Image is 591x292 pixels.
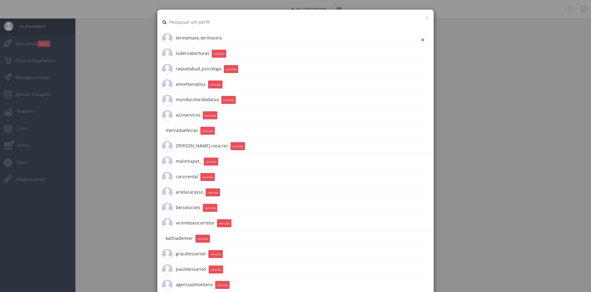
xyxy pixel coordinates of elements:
[208,80,223,88] small: vencida
[212,50,226,58] small: vencida
[203,204,217,212] small: vencida
[162,200,200,215] span: bkrsolucoes
[162,123,198,138] span: mercadoefeiras
[424,14,429,22] button: ×
[206,188,220,196] small: vencida
[162,92,219,107] span: mundocoloridodalua
[200,173,215,181] small: vencida
[203,111,217,119] small: vencida
[217,219,231,227] small: vencida
[209,265,223,273] small: vencida
[162,169,198,184] span: corsirental
[224,65,238,73] small: vencida
[162,231,193,246] span: kathiademier
[162,261,206,277] span: paulotessarioli
[169,14,409,30] input: Pesquisar um perfil
[162,76,206,92] span: amontanoplus
[162,30,222,46] span: termomaxx_termocera
[162,154,201,169] span: malinhapet_
[162,246,206,261] span: gracatessarioli
[215,281,230,289] small: vencida
[195,235,210,243] small: vencida
[208,250,223,258] small: vencida
[204,158,218,166] small: vencida
[200,127,215,135] small: vencida
[162,184,203,200] span: arielacarasso
[231,142,245,150] small: vencida
[162,107,200,123] span: azziservicos
[221,96,236,104] small: vencida
[162,46,209,61] span: ludercoberturas
[544,273,585,289] iframe: Abre um widget para que você possa encontrar mais informações
[162,61,221,76] span: raquelabud_psicologa
[162,138,228,154] span: [PERSON_NAME].rosa.rez
[162,215,215,231] span: vicenteseucorretor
